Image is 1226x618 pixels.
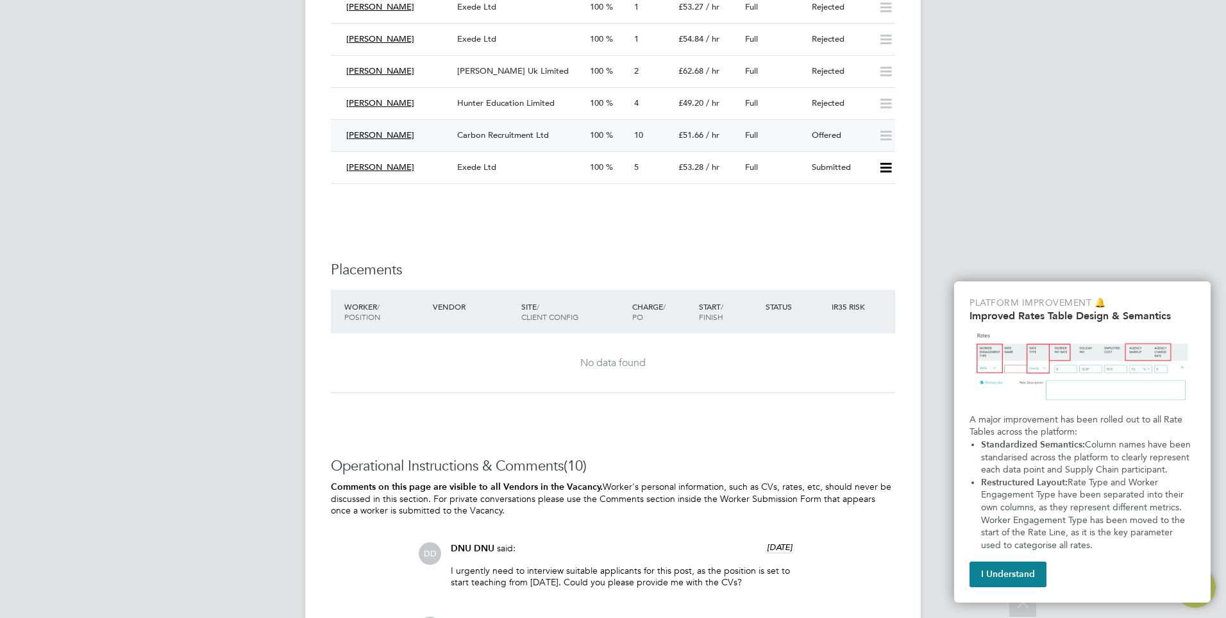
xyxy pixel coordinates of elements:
[331,457,895,476] h3: Operational Instructions & Comments
[745,162,758,172] span: Full
[590,97,603,108] span: 100
[457,33,496,44] span: Exede Ltd
[706,162,719,172] span: / hr
[451,565,793,588] p: I urgently need to interview suitable applicants for this post, as the position is set to start t...
[678,65,703,76] span: £62.68
[706,65,719,76] span: / hr
[346,97,414,108] span: [PERSON_NAME]
[451,543,494,554] span: DNU DNU
[457,162,496,172] span: Exede Ltd
[344,301,380,322] span: / Position
[678,129,703,140] span: £51.66
[590,65,603,76] span: 100
[807,61,873,82] div: Rejected
[762,295,829,318] div: Status
[590,1,603,12] span: 100
[521,301,578,322] span: / Client Config
[981,439,1193,475] span: Column names have been standarised across the platform to clearly represent each data point and S...
[706,97,719,108] span: / hr
[590,129,603,140] span: 100
[346,129,414,140] span: [PERSON_NAME]
[678,1,703,12] span: £53.27
[346,33,414,44] span: [PERSON_NAME]
[745,129,758,140] span: Full
[745,33,758,44] span: Full
[678,162,703,172] span: £53.28
[457,97,555,108] span: Hunter Education Limited
[634,97,639,108] span: 4
[344,356,882,370] div: No data found
[331,481,895,517] p: Worker's personal information, such as CVs, rates, etc, should never be discussed in this section...
[696,295,762,328] div: Start
[331,481,603,492] b: Comments on this page are visible to all Vendors in the Vacancy.
[970,327,1195,408] img: Updated Rates Table Design & Semantics
[634,33,639,44] span: 1
[954,281,1211,603] div: Improved Rate Table Semantics
[706,33,719,44] span: / hr
[970,562,1046,587] button: I Understand
[745,65,758,76] span: Full
[346,162,414,172] span: [PERSON_NAME]
[745,97,758,108] span: Full
[699,301,723,322] span: / Finish
[981,477,1068,488] strong: Restructured Layout:
[981,439,1085,450] strong: Standardized Semantics:
[590,33,603,44] span: 100
[331,261,895,280] h3: Placements
[981,477,1188,551] span: Rate Type and Worker Engagement Type have been separated into their own columns, as they represen...
[346,1,414,12] span: [PERSON_NAME]
[341,295,430,328] div: Worker
[970,297,1195,310] p: Platform Improvement 🔔
[678,33,703,44] span: £54.84
[457,129,549,140] span: Carbon Recruitment Ltd
[807,29,873,50] div: Rejected
[807,157,873,178] div: Submitted
[564,457,587,474] span: (10)
[678,97,703,108] span: £49.20
[430,295,518,318] div: Vendor
[706,1,719,12] span: / hr
[807,125,873,146] div: Offered
[807,93,873,114] div: Rejected
[970,413,1195,438] p: A major improvement has been rolled out to all Rate Tables across the platform:
[590,162,603,172] span: 100
[518,295,629,328] div: Site
[970,310,1195,322] h2: Improved Rates Table Design & Semantics
[497,542,516,554] span: said:
[419,542,441,565] span: DD
[457,1,496,12] span: Exede Ltd
[634,1,639,12] span: 1
[634,65,639,76] span: 2
[457,65,569,76] span: [PERSON_NAME] Uk Limited
[629,295,696,328] div: Charge
[767,542,793,553] span: [DATE]
[634,129,643,140] span: 10
[745,1,758,12] span: Full
[634,162,639,172] span: 5
[346,65,414,76] span: [PERSON_NAME]
[632,301,666,322] span: / PO
[828,295,873,318] div: IR35 Risk
[706,129,719,140] span: / hr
